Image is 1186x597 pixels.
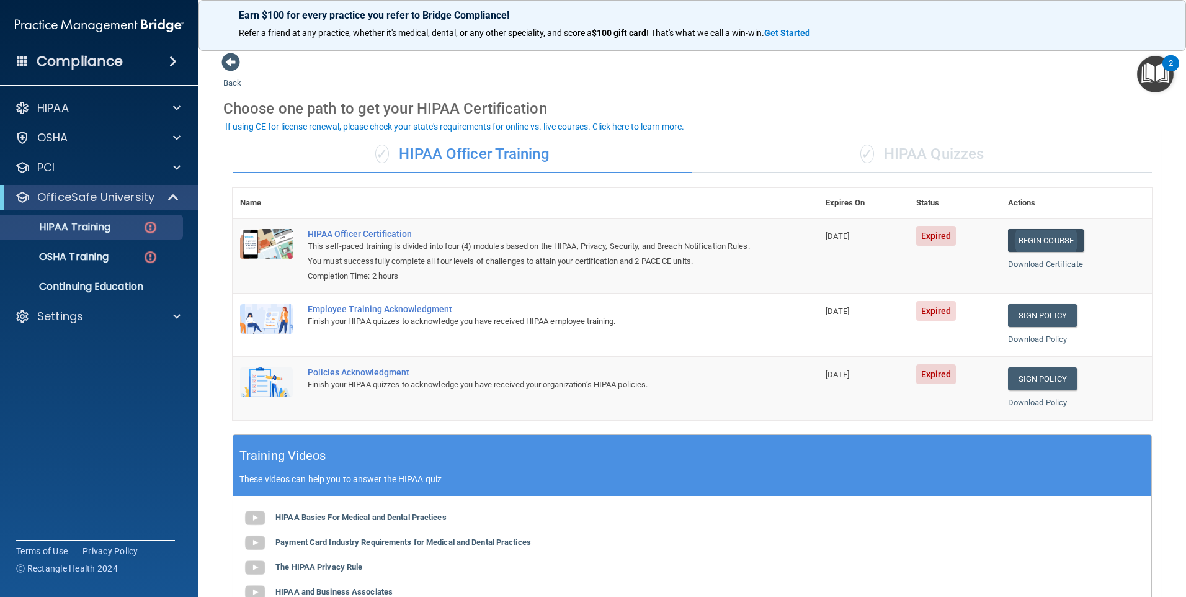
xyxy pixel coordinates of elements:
img: danger-circle.6113f641.png [143,220,158,235]
p: OSHA Training [8,251,109,263]
span: Ⓒ Rectangle Health 2024 [16,562,118,575]
div: This self-paced training is divided into four (4) modules based on the HIPAA, Privacy, Security, ... [308,239,756,269]
a: OfficeSafe University [15,190,180,205]
a: Sign Policy [1008,367,1077,390]
a: Settings [15,309,181,324]
img: gray_youtube_icon.38fcd6cc.png [243,555,267,580]
span: [DATE] [826,370,849,379]
p: HIPAA [37,101,69,115]
img: gray_youtube_icon.38fcd6cc.png [243,531,267,555]
div: Policies Acknowledgment [308,367,756,377]
button: Open Resource Center, 2 new notifications [1137,56,1174,92]
a: Privacy Policy [82,545,138,557]
a: Download Certificate [1008,259,1083,269]
div: Finish your HIPAA quizzes to acknowledge you have received your organization’s HIPAA policies. [308,377,756,392]
a: PCI [15,160,181,175]
div: Employee Training Acknowledgment [308,304,756,314]
span: Expired [916,364,956,384]
a: Download Policy [1008,334,1068,344]
span: Expired [916,301,956,321]
p: Continuing Education [8,281,177,293]
img: danger-circle.6113f641.png [143,249,158,265]
b: HIPAA Basics For Medical and Dental Practices [275,513,447,522]
b: The HIPAA Privacy Rule [275,562,362,572]
p: Earn $100 for every practice you refer to Bridge Compliance! [239,9,1146,21]
strong: $100 gift card [592,28,646,38]
span: [DATE] [826,307,849,316]
a: HIPAA [15,101,181,115]
img: gray_youtube_icon.38fcd6cc.png [243,506,267,531]
span: Refer a friend at any practice, whether it's medical, dental, or any other speciality, and score a [239,28,592,38]
p: PCI [37,160,55,175]
h5: Training Videos [239,445,326,467]
th: Expires On [818,188,908,218]
p: OSHA [37,130,68,145]
p: Settings [37,309,83,324]
span: ✓ [860,145,874,163]
a: Get Started [764,28,812,38]
div: Finish your HIPAA quizzes to acknowledge you have received HIPAA employee training. [308,314,756,329]
th: Name [233,188,300,218]
strong: Get Started [764,28,810,38]
img: PMB logo [15,13,184,38]
p: OfficeSafe University [37,190,154,205]
a: OSHA [15,130,181,145]
div: Completion Time: 2 hours [308,269,756,284]
b: HIPAA and Business Associates [275,587,393,596]
a: Sign Policy [1008,304,1077,327]
div: 2 [1169,63,1173,79]
div: HIPAA Quizzes [692,136,1152,173]
span: [DATE] [826,231,849,241]
th: Status [909,188,1001,218]
span: Expired [916,226,956,246]
div: If using CE for license renewal, please check your state's requirements for online vs. live cours... [225,122,684,131]
span: ! That's what we call a win-win. [646,28,764,38]
a: Terms of Use [16,545,68,557]
th: Actions [1001,188,1152,218]
div: HIPAA Officer Training [233,136,692,173]
p: These videos can help you to answer the HIPAA quiz [239,474,1145,484]
span: ✓ [375,145,389,163]
a: Back [223,63,241,88]
button: If using CE for license renewal, please check your state's requirements for online vs. live cours... [223,120,686,133]
p: HIPAA Training [8,221,110,233]
a: HIPAA Officer Certification [308,229,756,239]
div: Choose one path to get your HIPAA Certification [223,91,1161,127]
b: Payment Card Industry Requirements for Medical and Dental Practices [275,537,531,547]
a: Begin Course [1008,229,1084,252]
h4: Compliance [37,53,123,70]
a: Download Policy [1008,398,1068,407]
